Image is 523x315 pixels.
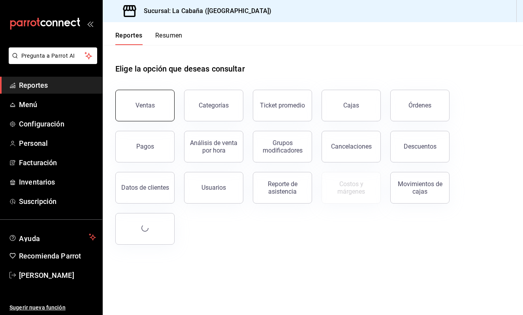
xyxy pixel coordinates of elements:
button: Pregunta a Parrot AI [9,47,97,64]
button: Ticket promedio [253,90,312,121]
button: Usuarios [184,172,243,204]
div: Grupos modificadores [258,139,307,154]
button: open_drawer_menu [87,21,93,27]
div: Movimientos de cajas [395,180,444,195]
span: Suscripción [19,196,96,207]
button: Reportes [115,32,143,45]
div: Cajas [343,102,359,109]
div: Usuarios [201,184,226,191]
span: Configuración [19,119,96,129]
button: Análisis de venta por hora [184,131,243,162]
span: Reportes [19,80,96,91]
div: Órdenes [408,102,431,109]
div: Pagos [136,143,154,150]
span: Recomienda Parrot [19,251,96,261]
h3: Sucursal: La Cabaña ([GEOGRAPHIC_DATA]) [137,6,271,16]
button: Datos de clientes [115,172,175,204]
button: Resumen [155,32,182,45]
button: Cajas [322,90,381,121]
span: Sugerir nueva función [9,304,96,312]
button: Grupos modificadores [253,131,312,162]
div: Reporte de asistencia [258,180,307,195]
div: Costos y márgenes [327,180,376,195]
button: Movimientos de cajas [390,172,450,204]
button: Reporte de asistencia [253,172,312,204]
div: Ventas [135,102,155,109]
span: Menú [19,99,96,110]
button: Descuentos [390,131,450,162]
div: Descuentos [404,143,436,150]
div: Categorías [199,102,229,109]
div: Análisis de venta por hora [189,139,238,154]
span: Ayuda [19,232,86,242]
div: Cancelaciones [331,143,372,150]
button: Categorías [184,90,243,121]
span: Personal [19,138,96,149]
span: [PERSON_NAME] [19,270,96,281]
button: Ventas [115,90,175,121]
div: Datos de clientes [121,184,169,191]
button: Cancelaciones [322,131,381,162]
div: Ticket promedio [260,102,305,109]
h1: Elige la opción que deseas consultar [115,63,245,75]
div: navigation tabs [115,32,182,45]
button: Órdenes [390,90,450,121]
button: Contrata inventarios para ver este reporte [322,172,381,204]
span: Inventarios [19,177,96,187]
button: Pagos [115,131,175,162]
span: Facturación [19,157,96,168]
a: Pregunta a Parrot AI [6,57,97,66]
span: Pregunta a Parrot AI [21,52,85,60]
